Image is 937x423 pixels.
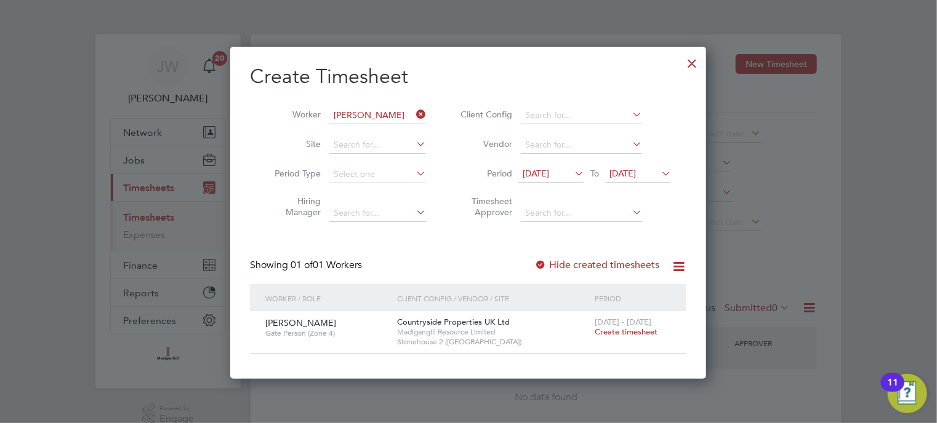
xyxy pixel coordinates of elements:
[265,138,321,149] label: Site
[521,136,642,154] input: Search for...
[265,317,336,328] span: [PERSON_NAME]
[888,374,927,413] button: Open Resource Center, 11 new notifications
[291,259,362,271] span: 01 Workers
[329,166,426,183] input: Select one
[394,284,592,312] div: Client Config / Vendor / Site
[887,382,898,398] div: 11
[609,168,636,179] span: [DATE]
[523,168,549,179] span: [DATE]
[265,196,321,218] label: Hiring Manager
[262,284,394,312] div: Worker / Role
[521,205,642,222] input: Search for...
[329,107,426,124] input: Search for...
[329,136,426,154] input: Search for...
[587,165,603,181] span: To
[457,138,512,149] label: Vendor
[329,205,426,222] input: Search for...
[534,259,659,271] label: Hide created timesheets
[457,196,512,218] label: Timesheet Approver
[592,284,674,312] div: Period
[250,259,364,272] div: Showing
[265,109,321,120] label: Worker
[250,64,686,90] h2: Create Timesheet
[291,259,313,271] span: 01 of
[457,168,512,179] label: Period
[397,327,589,337] span: Madigangill Resource Limited
[397,337,589,347] span: Stonehouse 2 ([GEOGRAPHIC_DATA])
[457,109,512,120] label: Client Config
[265,328,388,338] span: Gate Person (Zone 4)
[595,326,658,337] span: Create timesheet
[265,168,321,179] label: Period Type
[521,107,642,124] input: Search for...
[595,317,651,327] span: [DATE] - [DATE]
[397,317,510,327] span: Countryside Properties UK Ltd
